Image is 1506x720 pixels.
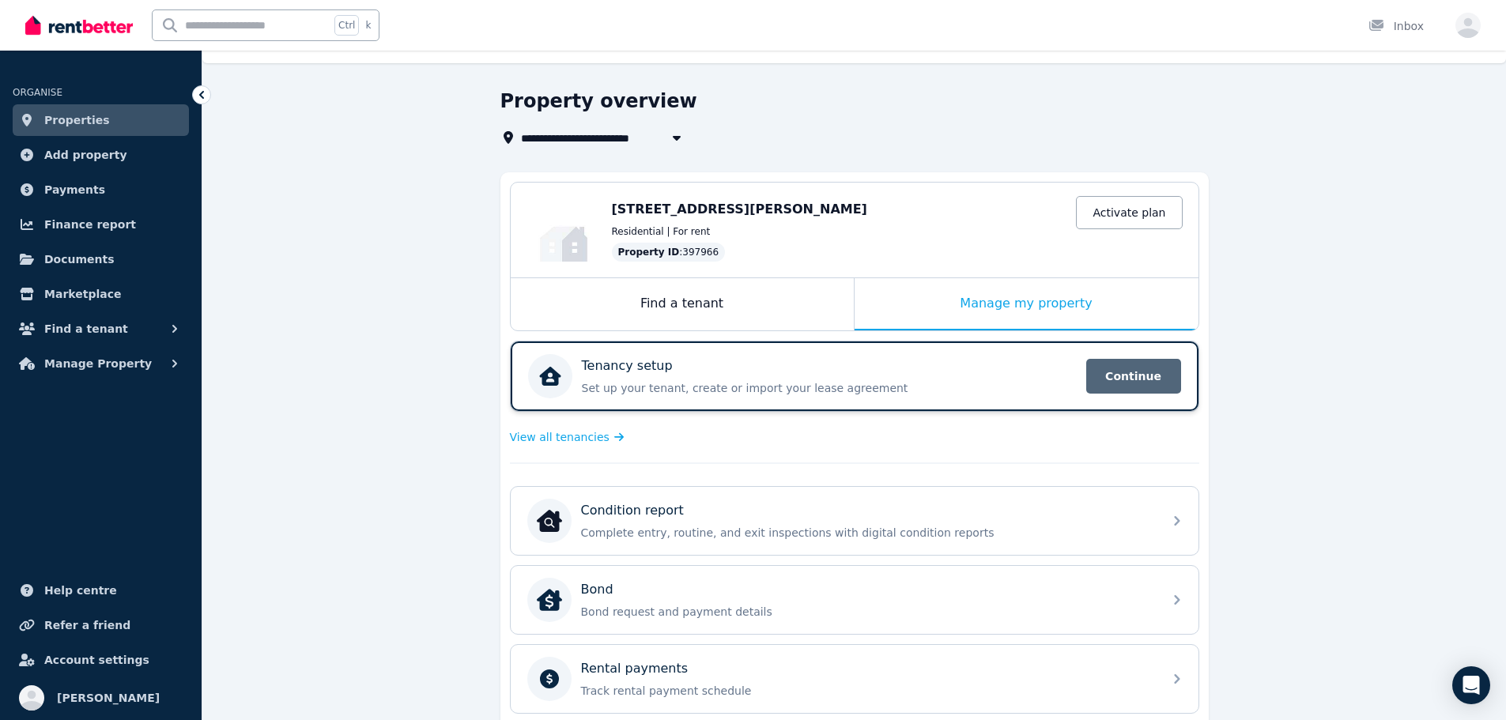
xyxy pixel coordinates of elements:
span: View all tenancies [510,429,610,445]
div: : 397966 [612,243,726,262]
span: Help centre [44,581,117,600]
a: Account settings [13,644,189,676]
span: Payments [44,180,105,199]
a: Add property [13,139,189,171]
div: Find a tenant [511,278,854,330]
img: Condition report [537,508,562,533]
img: Bond [537,587,562,613]
div: Inbox [1368,18,1424,34]
div: Manage my property [855,278,1198,330]
a: Marketplace [13,278,189,310]
p: Complete entry, routine, and exit inspections with digital condition reports [581,525,1153,541]
a: Activate plan [1076,196,1182,229]
a: Tenancy setupSet up your tenant, create or import your lease agreementContinue [511,341,1198,411]
button: Find a tenant [13,313,189,345]
span: k [365,19,371,32]
h1: Property overview [500,89,697,114]
span: Property ID [618,246,680,258]
a: Rental paymentsTrack rental payment schedule [511,645,1198,713]
span: Add property [44,145,127,164]
span: [PERSON_NAME] [57,688,160,707]
span: Ctrl [334,15,359,36]
a: Properties [13,104,189,136]
p: Condition report [581,501,684,520]
a: Condition reportCondition reportComplete entry, routine, and exit inspections with digital condit... [511,487,1198,555]
a: Finance report [13,209,189,240]
p: Rental payments [581,659,689,678]
span: Continue [1086,359,1181,394]
span: [STREET_ADDRESS][PERSON_NAME] [612,202,867,217]
span: Manage Property [44,354,152,373]
p: Tenancy setup [582,356,673,375]
span: Find a tenant [44,319,128,338]
img: RentBetter [25,13,133,37]
a: View all tenancies [510,429,625,445]
span: ORGANISE [13,87,62,98]
a: Help centre [13,575,189,606]
p: Bond [581,580,613,599]
span: Marketplace [44,285,121,303]
span: Refer a friend [44,616,130,635]
span: Residential | For rent [612,225,711,238]
span: Properties [44,111,110,130]
span: Documents [44,250,115,269]
p: Bond request and payment details [581,604,1153,620]
span: Account settings [44,650,149,669]
div: Open Intercom Messenger [1452,666,1490,704]
p: Track rental payment schedule [581,683,1153,699]
a: BondBondBond request and payment details [511,566,1198,634]
a: Documents [13,243,189,275]
button: Manage Property [13,348,189,379]
span: Finance report [44,215,136,234]
a: Payments [13,174,189,205]
p: Set up your tenant, create or import your lease agreement [582,380,1077,396]
a: Refer a friend [13,609,189,641]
